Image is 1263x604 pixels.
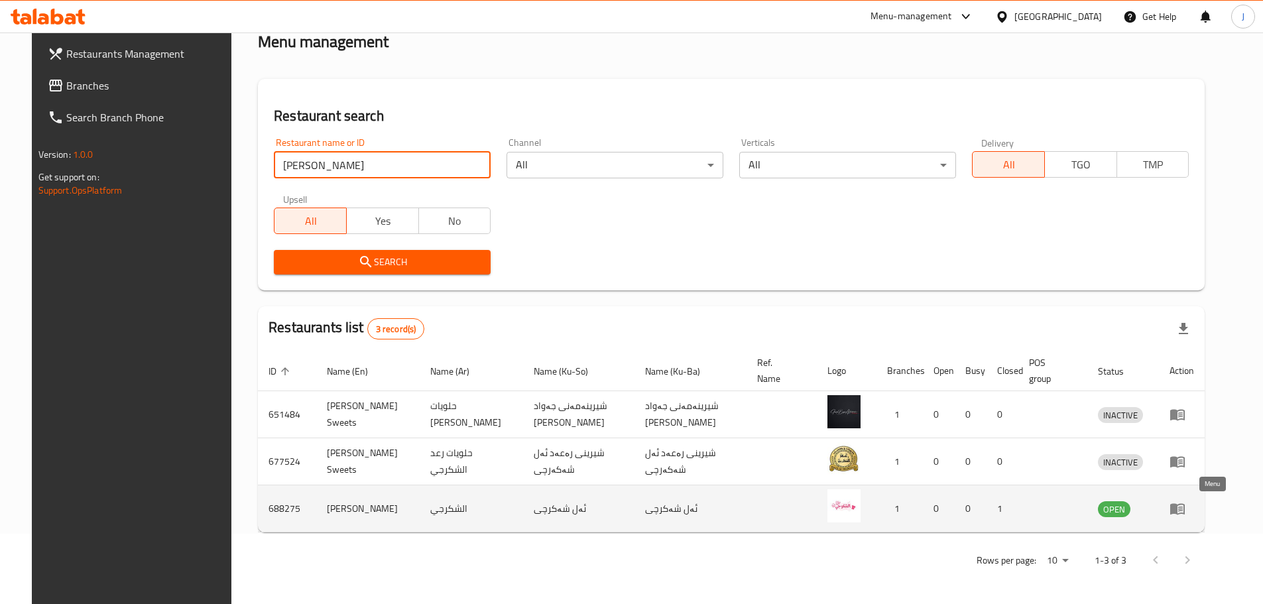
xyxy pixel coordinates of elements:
span: TGO [1050,155,1112,174]
td: 0 [955,485,987,532]
span: No [424,211,486,231]
div: Menu-management [871,9,952,25]
span: Search Branch Phone [66,109,232,125]
h2: Restaurant search [274,106,1189,126]
span: Restaurants Management [66,46,232,62]
td: 0 [987,438,1018,485]
span: Status [1098,363,1141,379]
td: حلويات رعد الشكرجي [420,438,522,485]
th: Branches [876,351,923,391]
span: J [1242,9,1244,24]
td: [PERSON_NAME] Sweets [316,391,420,438]
input: Search for restaurant name or ID.. [274,152,491,178]
h2: Menu management [258,31,389,52]
div: All [739,152,956,178]
button: Yes [346,208,419,234]
button: All [274,208,347,234]
td: الشكرجي [420,485,522,532]
td: حلويات [PERSON_NAME] [420,391,522,438]
img: Jawad Baqer Al Shakarchi Sweets [827,395,861,428]
div: OPEN [1098,501,1130,517]
td: 0 [987,391,1018,438]
div: Menu [1170,406,1194,422]
a: Search Branch Phone [37,101,243,133]
img: Raad Al Shakarchi Sweets [827,442,861,475]
span: Ref. Name [757,355,801,387]
span: Get support on: [38,168,99,186]
span: POS group [1029,355,1071,387]
span: INACTIVE [1098,408,1143,423]
td: 0 [923,391,955,438]
th: Closed [987,351,1018,391]
td: [PERSON_NAME] [316,485,420,532]
td: 0 [955,438,987,485]
td: 677524 [258,438,316,485]
h2: Restaurants list [269,318,424,339]
label: Delivery [981,138,1014,147]
p: Rows per page: [977,552,1036,569]
span: Name (Ar) [430,363,487,379]
td: 1 [987,485,1018,532]
p: 1-3 of 3 [1095,552,1126,569]
a: Restaurants Management [37,38,243,70]
td: ئەل شەکرچی [523,485,635,532]
div: INACTIVE [1098,454,1143,470]
td: 688275 [258,485,316,532]
td: شیرینی رەعەد ئەل شەکەرچی [523,438,635,485]
td: 1 [876,438,923,485]
span: Yes [352,211,414,231]
button: All [972,151,1045,178]
span: Version: [38,146,71,163]
th: Logo [817,351,876,391]
span: 3 record(s) [368,323,424,335]
th: Open [923,351,955,391]
img: Al Shakarchi [827,489,861,522]
td: 1 [876,391,923,438]
td: 651484 [258,391,316,438]
button: TGO [1044,151,1117,178]
button: No [418,208,491,234]
span: ID [269,363,294,379]
span: Branches [66,78,232,93]
td: 0 [923,438,955,485]
button: Search [274,250,491,274]
span: All [280,211,341,231]
a: Branches [37,70,243,101]
div: Total records count [367,318,425,339]
span: Name (En) [327,363,385,379]
span: Search [284,254,480,271]
div: Menu [1170,453,1194,469]
th: Busy [955,351,987,391]
td: 0 [955,391,987,438]
td: شیرینی رەعەد ئەل شەکەرچی [634,438,747,485]
th: Action [1159,351,1205,391]
table: enhanced table [258,351,1205,532]
div: Export file [1168,313,1199,345]
td: شیرینەمەنی جەواد [PERSON_NAME] [523,391,635,438]
td: ئەل شەکرچی [634,485,747,532]
td: [PERSON_NAME] Sweets [316,438,420,485]
td: 1 [876,485,923,532]
span: All [978,155,1040,174]
a: Support.OpsPlatform [38,182,123,199]
div: All [507,152,723,178]
span: INACTIVE [1098,455,1143,470]
span: OPEN [1098,502,1130,517]
td: شیرینەمەنی جەواد [PERSON_NAME] [634,391,747,438]
span: TMP [1122,155,1184,174]
span: Name (Ku-Ba) [645,363,717,379]
span: 1.0.0 [73,146,93,163]
td: 0 [923,485,955,532]
label: Upsell [283,194,308,204]
div: [GEOGRAPHIC_DATA] [1014,9,1102,24]
div: Rows per page: [1042,551,1073,571]
button: TMP [1116,151,1189,178]
span: Name (Ku-So) [534,363,605,379]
